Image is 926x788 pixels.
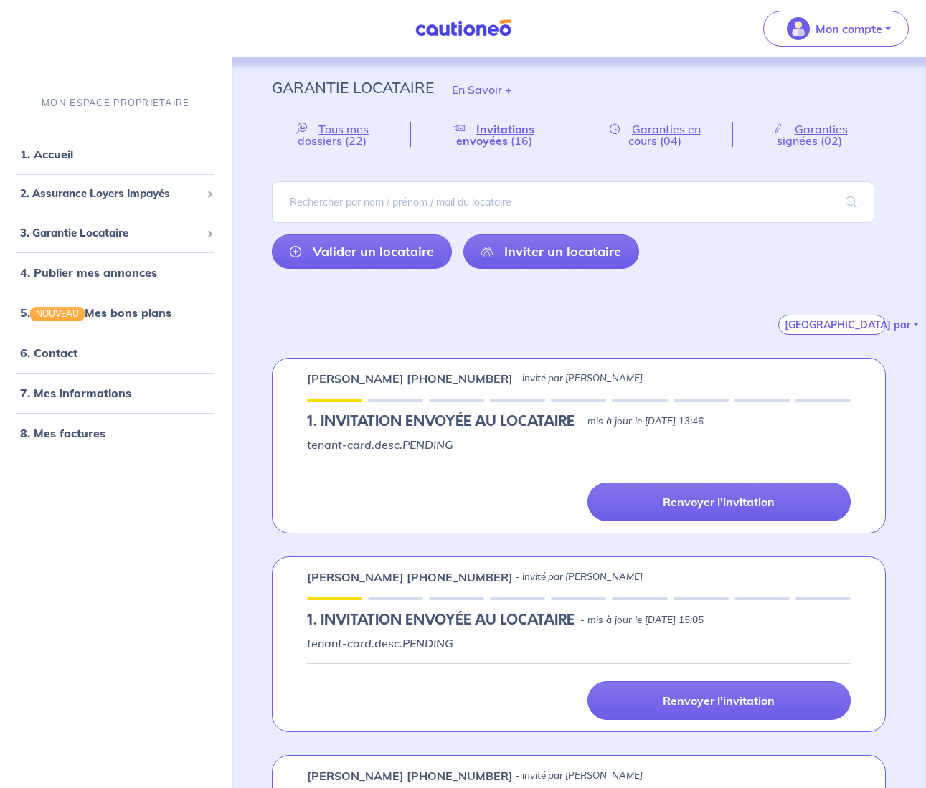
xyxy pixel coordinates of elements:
[434,69,530,110] button: En Savoir +
[778,315,886,335] button: [GEOGRAPHIC_DATA] par
[42,96,189,110] p: MON ESPACE PROPRIÉTAIRE
[580,414,704,429] p: - mis à jour le [DATE] 13:46
[587,483,851,521] a: Renvoyer l'invitation
[6,379,226,407] div: 7. Mes informations
[307,612,851,629] div: state: PENDING, Context: IN-LANDLORD
[456,122,535,148] span: Invitations envoyées
[6,219,226,247] div: 3. Garantie Locataire
[516,570,643,584] p: - invité par [PERSON_NAME]
[272,234,452,269] a: Valider un locataire
[307,767,513,784] p: [PERSON_NAME] [PHONE_NUMBER]
[663,693,775,708] p: Renvoyer l'invitation
[787,17,810,40] img: illu_account_valid_menu.svg
[663,495,775,509] p: Renvoyer l'invitation
[20,386,131,400] a: 7. Mes informations
[20,265,157,280] a: 4. Publier mes annonces
[410,19,517,37] img: Cautioneo
[345,133,367,148] span: (22)
[777,122,848,148] span: Garanties signées
[20,225,201,242] span: 3. Garantie Locataire
[411,122,577,147] a: Invitations envoyées(16)
[307,569,513,586] p: [PERSON_NAME] [PHONE_NUMBER]
[763,11,909,47] button: illu_account_valid_menu.svgMon compte
[307,370,513,387] p: [PERSON_NAME] [PHONE_NUMBER]
[828,182,874,222] span: search
[6,140,226,168] div: 1. Accueil
[20,305,171,320] a: 5.NOUVEAUMes bons plans
[298,122,369,148] span: Tous mes dossiers
[20,147,73,161] a: 1. Accueil
[463,234,639,269] a: Inviter un locataire
[20,426,105,440] a: 8. Mes factures
[587,681,851,720] a: Renvoyer l'invitation
[6,258,226,287] div: 4. Publier mes annonces
[272,122,410,147] a: Tous mes dossiers(22)
[6,180,226,208] div: 2. Assurance Loyers Impayés
[6,419,226,447] div: 8. Mes factures
[307,413,575,430] h5: 1.︎ INVITATION ENVOYÉE AU LOCATAIRE
[816,20,882,37] p: Mon compte
[20,346,77,360] a: 6. Contact
[511,133,532,148] span: (16)
[307,612,575,629] h5: 1.︎ INVITATION ENVOYÉE AU LOCATAIRE
[6,338,226,367] div: 6. Contact
[307,413,851,430] div: state: PENDING, Context: IN-LANDLORD
[733,122,886,147] a: Garanties signées(02)
[660,133,681,148] span: (04)
[580,613,704,627] p: - mis à jour le [DATE] 15:05
[6,298,226,327] div: 5.NOUVEAUMes bons plans
[307,436,851,453] p: tenant-card.desc.PENDING
[307,635,851,652] p: tenant-card.desc.PENDING
[516,769,643,783] p: - invité par [PERSON_NAME]
[516,371,643,386] p: - invité par [PERSON_NAME]
[628,122,701,148] span: Garanties en cours
[272,181,874,223] input: Rechercher par nom / prénom / mail du locataire
[821,133,842,148] span: (02)
[577,122,732,147] a: Garanties en cours(04)
[272,75,434,100] p: Garantie Locataire
[20,186,201,202] span: 2. Assurance Loyers Impayés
